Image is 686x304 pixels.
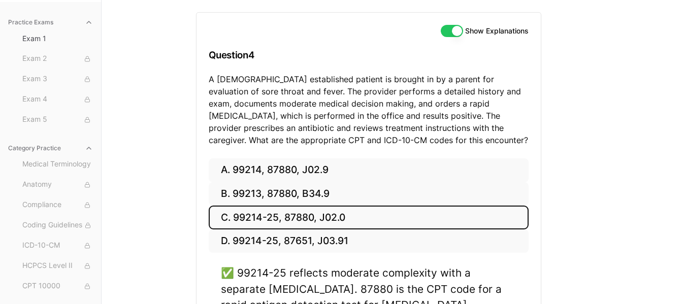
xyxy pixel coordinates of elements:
[22,33,93,44] span: Exam 1
[22,220,93,231] span: Coding Guidelines
[18,197,97,213] button: Compliance
[209,73,529,146] p: A [DEMOGRAPHIC_DATA] established patient is brought in by a parent for evaluation of sore throat ...
[22,159,93,170] span: Medical Terminology
[18,258,97,274] button: HCPCS Level II
[18,30,97,47] button: Exam 1
[4,14,97,30] button: Practice Exams
[22,240,93,251] span: ICD-10-CM
[22,114,93,125] span: Exam 5
[209,40,529,70] h3: Question 4
[22,199,93,211] span: Compliance
[22,179,93,190] span: Anatomy
[22,94,93,105] span: Exam 4
[22,53,93,64] span: Exam 2
[209,158,529,182] button: A. 99214, 87880, J02.9
[209,206,529,229] button: C. 99214-25, 87880, J02.0
[18,156,97,173] button: Medical Terminology
[18,51,97,67] button: Exam 2
[18,217,97,233] button: Coding Guidelines
[18,71,97,87] button: Exam 3
[18,177,97,193] button: Anatomy
[18,278,97,294] button: CPT 10000
[18,112,97,128] button: Exam 5
[209,229,529,253] button: D. 99214-25, 87651, J03.91
[209,182,529,206] button: B. 99213, 87880, B34.9
[465,27,529,35] label: Show Explanations
[22,260,93,272] span: HCPCS Level II
[22,74,93,85] span: Exam 3
[18,238,97,254] button: ICD-10-CM
[22,281,93,292] span: CPT 10000
[18,91,97,108] button: Exam 4
[4,140,97,156] button: Category Practice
